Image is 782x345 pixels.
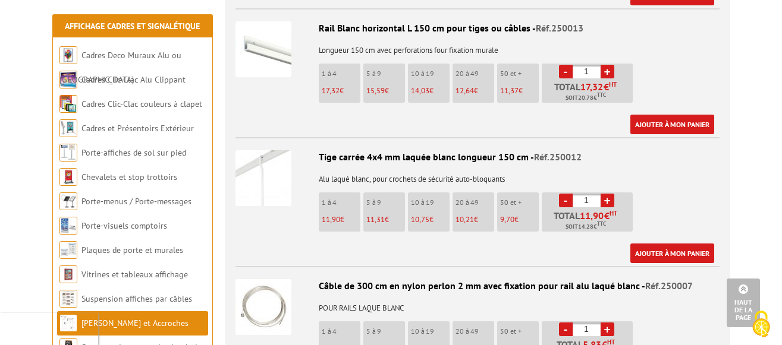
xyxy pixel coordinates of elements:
[366,198,405,207] p: 5 à 9
[601,322,614,336] a: +
[727,278,760,327] a: Haut de la page
[580,211,617,220] span: €
[81,123,194,134] a: Cadres et Présentoirs Extérieur
[235,167,720,183] p: Alu laqué blanc, pour crochets de sécurité auto-bloquants
[411,86,429,96] span: 14,03
[500,69,539,78] p: 50 et +
[411,87,450,95] p: €
[322,87,360,95] p: €
[601,65,614,78] a: +
[411,214,429,224] span: 10,75
[597,91,606,98] sup: TTC
[366,69,405,78] p: 5 à 9
[81,245,183,255] a: Plaques de porte et murales
[500,327,539,335] p: 50 et +
[366,86,385,96] span: 15,59
[411,327,450,335] p: 10 à 19
[500,216,539,224] p: €
[235,279,291,335] img: Câble de 300 cm en nylon perlon 2 mm avec fixation pour rail alu laqué blanc
[610,209,617,217] sup: HT
[81,74,186,85] a: Cadres Clic-Clac Alu Clippant
[235,296,720,312] p: POUR RAILS LAQUE BLANC
[235,150,720,164] div: Tige carrée 4x4 mm laquée blanc longueur 150 cm -
[235,21,291,77] img: Rail Blanc horizontal L 150 cm pour tiges ou câbles
[366,214,385,224] span: 11,31
[81,293,192,304] a: Suspension affiches par câbles
[322,198,360,207] p: 1 à 4
[746,309,776,339] img: Cookies (fenêtre modale)
[456,86,474,96] span: 12,64
[601,194,614,207] a: +
[456,216,494,224] p: €
[534,151,582,163] span: Réf.250012
[456,69,494,78] p: 20 à 49
[500,198,539,207] p: 50 et +
[580,82,604,91] span: 17,32
[580,82,617,91] span: €
[59,144,77,162] img: Porte-affiches de sol sur pied
[59,241,77,259] img: Plaques de porte et murales
[645,280,693,292] span: Réf.250007
[322,216,360,224] p: €
[411,69,450,78] p: 10 à 19
[81,147,186,158] a: Porte-affiches de sol sur pied
[630,115,714,134] a: Ajouter à mon panier
[59,119,77,137] img: Cadres et Présentoirs Extérieur
[59,46,77,64] img: Cadres Deco Muraux Alu ou Bois
[59,192,77,210] img: Porte-menus / Porte-messages
[81,220,167,231] a: Porte-visuels comptoirs
[609,80,617,88] sup: HT
[500,86,519,96] span: 11,37
[59,265,77,283] img: Vitrines et tableaux affichage
[559,65,573,78] a: -
[578,222,593,232] span: 14.28
[559,322,573,336] a: -
[322,214,340,224] span: 11,90
[81,172,177,182] a: Chevalets et stop trottoirs
[59,50,181,85] a: Cadres Deco Muraux Alu ou [GEOGRAPHIC_DATA]
[578,93,593,103] span: 20.78
[559,194,573,207] a: -
[59,217,77,235] img: Porte-visuels comptoirs
[500,214,514,224] span: 9,70
[322,69,360,78] p: 1 à 4
[65,21,200,31] a: Affichage Cadres et Signalétique
[366,87,405,95] p: €
[235,21,720,35] div: Rail Blanc horizontal L 150 cm pour tiges ou câbles -
[740,305,782,345] button: Cookies (fenêtre modale)
[597,220,606,227] sup: TTC
[580,211,604,220] span: 11,90
[500,87,539,95] p: €
[81,196,191,207] a: Porte-menus / Porte-messages
[456,198,494,207] p: 20 à 49
[235,279,720,293] div: Câble de 300 cm en nylon perlon 2 mm avec fixation pour rail alu laqué blanc -
[566,222,606,232] span: Soit €
[545,211,633,232] p: Total
[411,198,450,207] p: 10 à 19
[322,327,360,335] p: 1 à 4
[536,22,583,34] span: Réf.250013
[366,327,405,335] p: 5 à 9
[59,290,77,308] img: Suspension affiches par câbles
[411,216,450,224] p: €
[456,327,494,335] p: 20 à 49
[566,93,606,103] span: Soit €
[235,150,291,206] img: Tige carrée 4x4 mm laquée blanc longueur 150 cm
[456,214,474,224] span: 10,21
[59,95,77,113] img: Cadres Clic-Clac couleurs à clapet
[59,168,77,186] img: Chevalets et stop trottoirs
[81,99,202,109] a: Cadres Clic-Clac couleurs à clapet
[235,38,720,55] p: Longueur 150 cm avec perforations four fixation murale
[545,82,633,103] p: Total
[630,243,714,263] a: Ajouter à mon panier
[366,216,405,224] p: €
[81,269,188,280] a: Vitrines et tableaux affichage
[456,87,494,95] p: €
[322,86,340,96] span: 17,32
